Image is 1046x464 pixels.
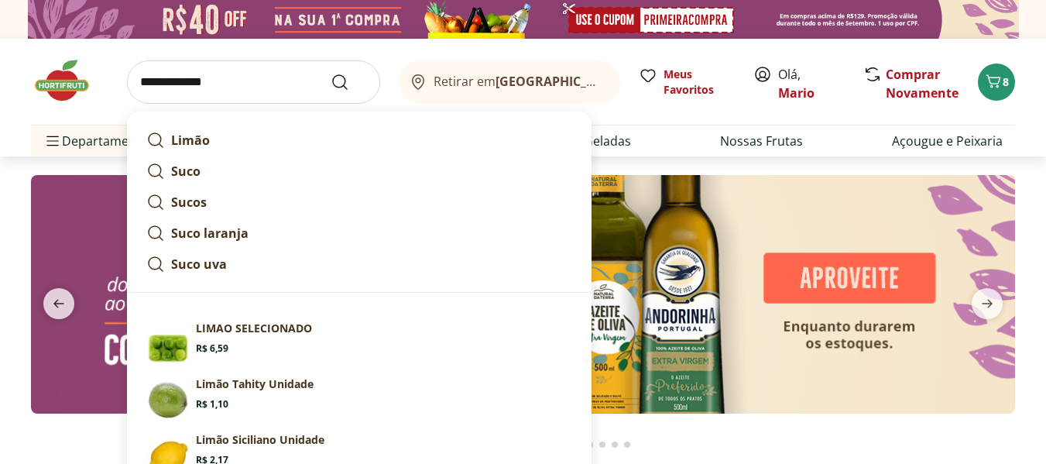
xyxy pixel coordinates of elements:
[171,194,207,211] strong: Sucos
[146,321,190,364] img: Principal
[778,84,815,101] a: Mario
[196,376,314,392] p: Limão Tahity Unidade
[609,426,621,463] button: Go to page 16 from fs-carousel
[886,66,959,101] a: Comprar Novamente
[140,249,578,280] a: Suco uva
[171,256,227,273] strong: Suco uva
[171,132,210,149] strong: Limão
[196,342,228,355] span: R$ 6,59
[496,73,756,90] b: [GEOGRAPHIC_DATA]/[GEOGRAPHIC_DATA]
[778,65,847,102] span: Olá,
[434,74,605,88] span: Retirar em
[43,122,155,160] span: Departamentos
[621,426,633,463] button: Go to page 17 from fs-carousel
[399,60,620,104] button: Retirar em[GEOGRAPHIC_DATA]/[GEOGRAPHIC_DATA]
[140,218,578,249] a: Suco laranja
[892,132,1003,150] a: Açougue e Peixaria
[31,57,108,104] img: Hortifruti
[171,225,249,242] strong: Suco laranja
[196,321,312,336] p: LIMAO SELECIONADO
[171,163,201,180] strong: Suco
[196,432,324,448] p: Limão Siciliano Unidade
[31,288,87,319] button: previous
[140,187,578,218] a: Sucos
[720,132,803,150] a: Nossas Frutas
[127,60,380,104] input: search
[978,64,1015,101] button: Carrinho
[959,288,1015,319] button: next
[1003,74,1009,89] span: 8
[140,156,578,187] a: Suco
[140,314,578,370] a: PrincipalLIMAO SELECIONADOR$ 6,59
[140,125,578,156] a: Limão
[146,376,190,420] img: Limão Tahity Unidade
[43,122,62,160] button: Menu
[331,73,368,91] button: Submit Search
[196,398,228,411] span: R$ 1,10
[639,67,735,98] a: Meus Favoritos
[596,426,609,463] button: Go to page 15 from fs-carousel
[140,370,578,426] a: Limão Tahity UnidadeLimão Tahity UnidadeR$ 1,10
[664,67,735,98] span: Meus Favoritos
